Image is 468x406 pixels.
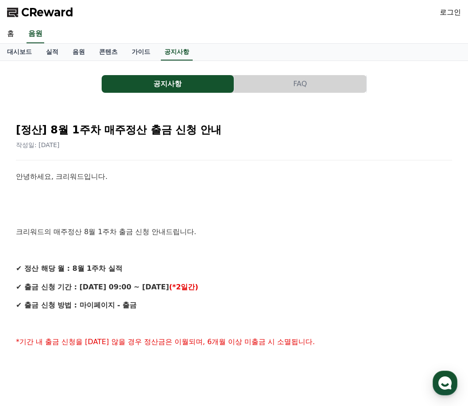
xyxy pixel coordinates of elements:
[7,5,73,19] a: CReward
[27,25,44,43] a: 음원
[161,44,193,61] a: 공지사항
[16,123,452,137] h2: [정산] 8월 1주차 매주정산 출금 신청 안내
[16,338,315,346] span: *기간 내 출금 신청을 [DATE] 않을 경우 정산금은 이월되며, 6개월 이상 미출금 시 소멸됩니다.
[440,7,461,18] a: 로그인
[102,75,234,93] button: 공지사항
[92,44,125,61] a: 콘텐츠
[16,171,452,182] p: 안녕하세요, 크리워드입니다.
[21,5,73,19] span: CReward
[16,264,122,273] strong: ✔ 정산 해당 월 : 8월 1주차 실적
[39,44,65,61] a: 실적
[16,141,60,148] span: 작성일: [DATE]
[16,226,452,238] p: 크리워드의 매주정산 8월 1주차 출금 신청 안내드립니다.
[125,44,157,61] a: 가이드
[169,283,198,291] strong: (*2일간)
[16,283,169,291] strong: ✔ 출금 신청 기간 : [DATE] 09:00 ~ [DATE]
[65,44,92,61] a: 음원
[234,75,366,93] button: FAQ
[16,301,137,309] strong: ✔ 출금 신청 방법 : 마이페이지 - 출금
